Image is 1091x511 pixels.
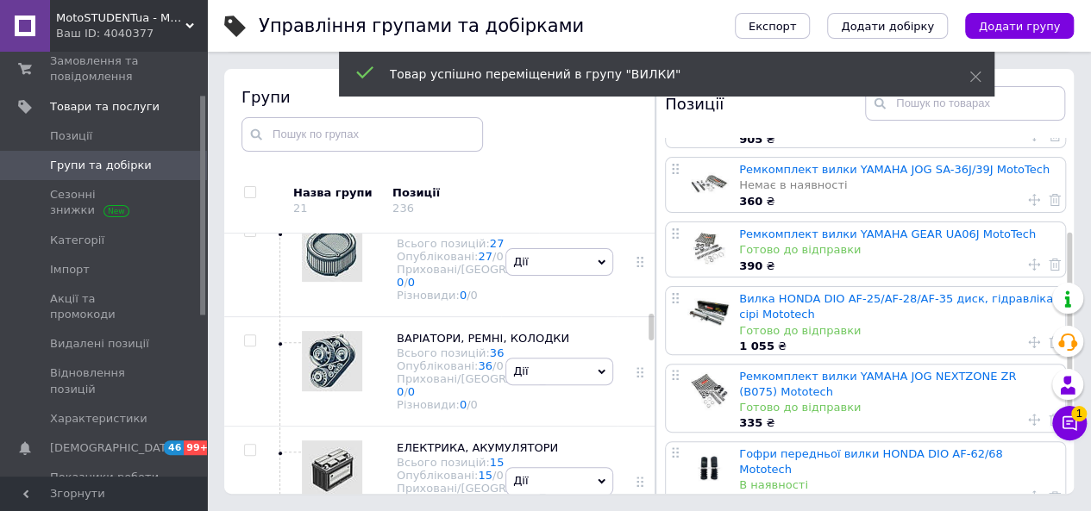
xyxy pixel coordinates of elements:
span: Дії [513,255,528,268]
span: ВАРІАТОРИ, РЕМНІ, КОЛОДКИ [397,332,569,345]
a: 36 [490,346,505,359]
b: 335 [739,416,762,429]
a: 0 [408,276,415,289]
div: Групи [241,86,638,108]
button: Чат з покупцем1 [1052,406,1087,440]
div: Різновиди: [397,289,582,302]
div: Назва групи [293,185,379,201]
span: Дії [513,365,528,377]
span: Показники роботи компанії [50,470,160,501]
div: 0 [496,359,503,372]
a: 27 [478,250,492,263]
span: ЕЛЕКТРИКА, АКУМУЛЯТОРИ [397,441,558,454]
div: Всього позицій: [397,346,582,359]
span: Експорт [749,20,797,33]
div: Різновиди: [397,398,582,411]
span: / [404,276,415,289]
span: ФІЛЬТРА [397,222,447,235]
div: 21 [293,202,308,215]
h1: Управління групами та добірками [259,16,584,36]
span: Характеристики [50,411,147,427]
div: 0 [470,398,477,411]
div: Позиції [392,185,539,201]
div: 236 [392,202,414,215]
button: Додати добірку [827,13,948,39]
span: Категорії [50,233,104,248]
div: Приховані/[GEOGRAPHIC_DATA]: [397,482,582,508]
b: 390 [739,259,762,272]
div: Товар успішно переміщений в групу "ВИЛКИ" [390,65,926,83]
b: 905 [739,133,762,146]
span: / [492,469,504,482]
span: / [467,398,478,411]
div: ₴ [739,339,1057,354]
div: ₴ [739,194,1057,209]
a: Видалити товар [1049,489,1061,504]
img: ФІЛЬТРА [302,221,362,282]
span: Видалені позиції [50,336,149,352]
span: Додати добірку [841,20,934,33]
img: ЕЛЕКТРИКА, АКУМУЛЯТОРИ [302,440,362,501]
button: Експорт [735,13,811,39]
b: 195 [739,494,762,507]
div: Опубліковані: [397,250,582,263]
b: 360 [739,195,762,208]
a: Ремкомплект вилки YAMAHA GEAR UA06J MotoTech [739,227,1036,240]
div: 0 [496,250,503,263]
a: Ремкомплект вилки YAMAHA JOG NEXTZONE ZR (B075) Mototech [739,370,1016,398]
img: ВАРІАТОРИ, РЕМНІ, КОЛОДКИ [302,331,362,391]
span: Відновлення позицій [50,365,160,396]
div: Приховані/[GEOGRAPHIC_DATA]: [397,263,582,289]
div: Готово до відправки [739,242,1057,258]
a: 0 [460,398,467,411]
a: 15 [478,469,492,482]
div: Всього позицій: [397,237,582,250]
b: 1 055 [739,340,774,352]
div: ₴ [739,132,1057,147]
div: Немає в наявності [739,178,1057,193]
span: / [467,289,478,302]
div: ₴ [739,415,1057,431]
span: / [492,250,504,263]
div: Опубліковані: [397,469,582,482]
a: Видалити товар [1049,334,1061,350]
a: Ремкомплект вилки YAMAHA JOG SA-36J/39J MotoTech [739,163,1050,176]
div: Приховані/[GEOGRAPHIC_DATA]: [397,372,582,398]
a: 15 [490,456,505,469]
span: Позиції [50,128,92,144]
a: 0 [460,289,467,302]
div: Позиції [665,86,865,121]
a: Гофри передньої вилки HONDA DIO AF-62/68 Mototech [739,447,1003,476]
span: 1 [1071,406,1087,421]
span: 46 [164,440,184,455]
span: MotoSTUDENTua - Мотозапчастини & Аксесуари [56,10,185,26]
span: [DEMOGRAPHIC_DATA] [50,440,178,456]
span: Товари та послуги [50,99,160,115]
span: Дії [513,474,528,487]
div: Готово до відправки [739,400,1057,415]
a: 36 [478,359,492,372]
span: Замовлення та повідомлення [50,53,160,84]
a: 27 [490,237,505,250]
span: Додати групу [979,20,1060,33]
a: Видалити товар [1049,192,1061,208]
button: Додати групу [965,13,1074,39]
span: Імпорт [50,262,90,277]
a: Видалити товар [1049,411,1061,427]
a: 0 [408,385,415,398]
span: / [492,359,504,372]
div: Ваш ID: 4040377 [56,26,207,41]
span: Сезонні знижки [50,187,160,218]
span: Групи та добірки [50,158,152,173]
span: 99+ [184,440,212,455]
input: Пошук по групах [241,117,483,152]
div: Опубліковані: [397,359,582,372]
a: 0 [397,385,404,398]
div: В наявності [739,477,1057,493]
a: 0 [397,276,404,289]
div: 0 [496,469,503,482]
div: Готово до відправки [739,323,1057,339]
a: Вилка HONDA DIO AF-25/AF-28/AF-35 диск, гідравліка, сірі Mototech [739,292,1057,321]
span: Акції та промокоди [50,291,160,322]
input: Пошук по товарах [865,86,1065,121]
